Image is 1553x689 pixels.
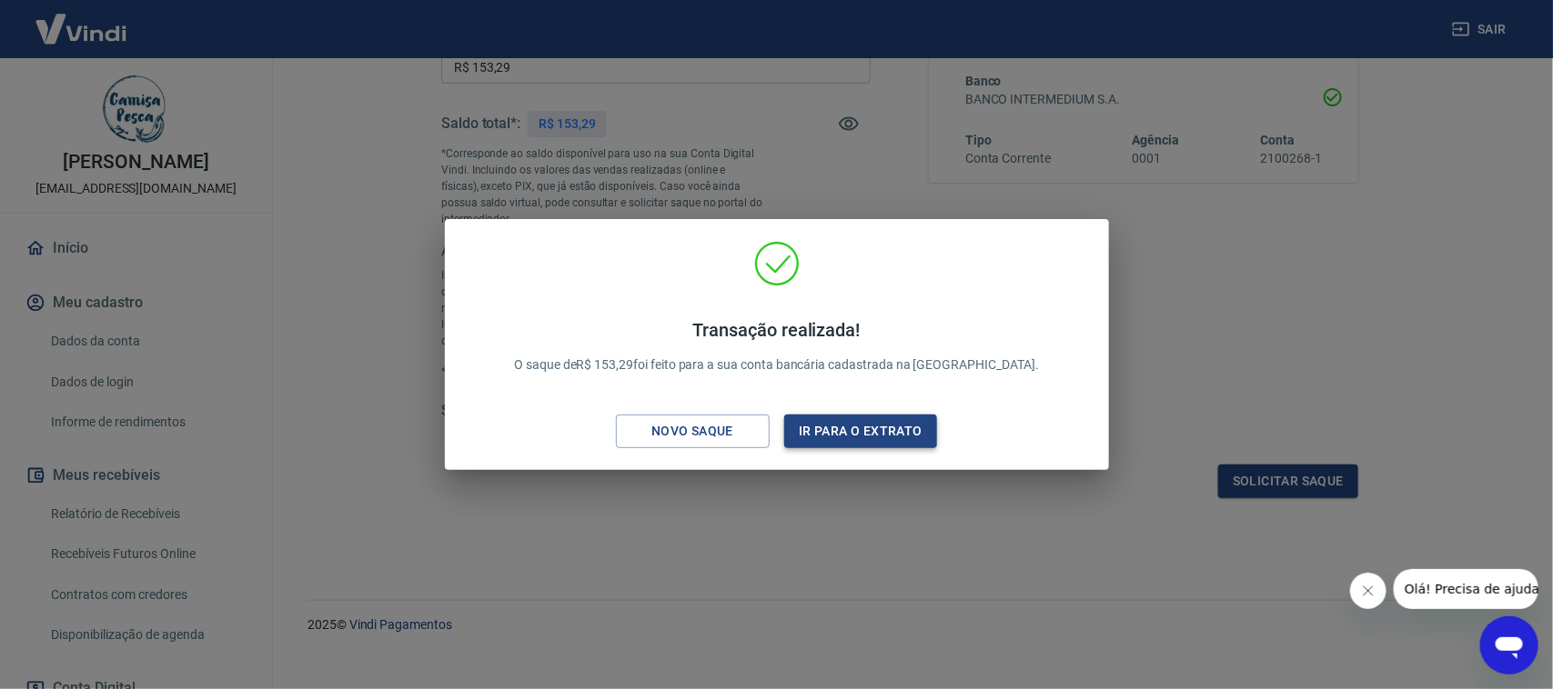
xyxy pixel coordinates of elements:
div: Novo saque [630,420,755,443]
h4: Transação realizada! [514,319,1039,341]
iframe: Botão para abrir a janela de mensagens [1480,616,1538,674]
button: Ir para o extrato [784,414,938,448]
iframe: Mensagem da empresa [1394,569,1538,609]
p: O saque de R$ 153,29 foi feito para a sua conta bancária cadastrada na [GEOGRAPHIC_DATA]. [514,319,1039,374]
span: Olá! Precisa de ajuda? [11,13,153,27]
iframe: Fechar mensagem [1350,573,1387,609]
button: Novo saque [616,414,770,448]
